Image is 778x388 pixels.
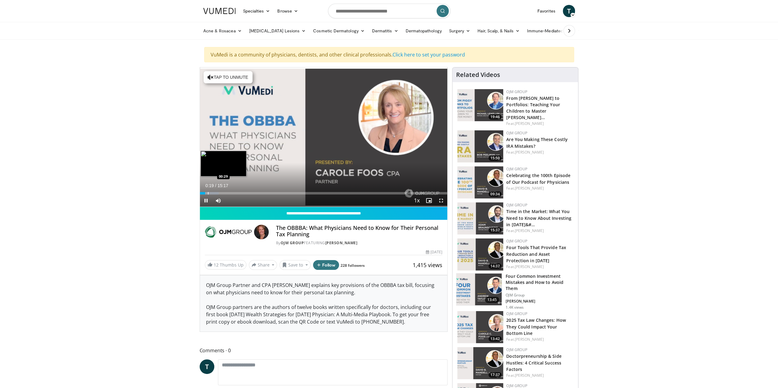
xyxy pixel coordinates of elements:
img: 282c92bf-9480-4465-9a17-aeac8df0c943.150x105_q85_crop-smart_upscale.jpg [457,89,503,121]
a: 14:37 [457,238,503,270]
a: OJM Group [506,347,527,352]
span: 15:17 [217,183,228,188]
button: Playback Rate [411,194,423,207]
a: 09:34 [457,166,503,198]
span: 0:19 [205,183,214,188]
a: OJM Group [506,311,527,316]
a: Hair, Scalp, & Nails [474,25,523,37]
a: 12 Thumbs Up [205,260,246,270]
a: OJM Group [506,130,527,136]
a: Click here to set your password [393,51,465,58]
a: Are You Making These Costly IRA Mistakes? [506,136,568,149]
a: [PERSON_NAME] [515,337,544,342]
a: [PERSON_NAME] [515,150,544,155]
button: Fullscreen [435,194,447,207]
span: 15:50 [489,155,502,161]
a: [MEDICAL_DATA] Lesions [245,25,310,37]
button: Follow [313,260,339,270]
img: b2b5bc20-35c6-4d13-9d68-dd406c404601.png.150x105_q85_crop-smart_upscale.png [457,347,503,379]
img: d1aa8f41-d4be-4c34-826f-02b51e199514.png.150x105_q85_crop-smart_upscale.png [457,311,503,343]
a: Immune-Mediated [523,25,573,37]
a: Dermatitis [368,25,402,37]
img: f90543b2-11a1-4aab-98f1-82dfa77c6314.png.150x105_q85_crop-smart_upscale.png [456,274,502,305]
a: Favorites [534,5,559,17]
div: Progress Bar [200,192,448,194]
a: OJM Group [506,166,527,172]
a: Celebrating the 100th Episode of Our Podcast for Physicians [506,172,570,185]
p: 1.4K views [506,305,524,310]
a: Surgery [445,25,474,37]
a: Browse [274,5,302,17]
a: Time in the Market: What You Need to Know About Investing in [DATE]&#… [506,209,571,227]
a: 15:50 [457,130,503,162]
div: Feat. [506,186,573,191]
span: 15:37 [489,227,502,233]
span: 1,415 views [413,261,442,269]
a: OJM Group [506,238,527,244]
img: VuMedi Logo [203,8,236,14]
span: 13:42 [489,336,502,342]
a: T [200,359,214,374]
a: 228 followers [341,263,365,268]
a: 13:45 Four Common Investment Mistakes and How to Avoid Them OJM Group [PERSON_NAME] 1.4K views [456,273,574,310]
span: / [215,183,216,188]
a: [PERSON_NAME] [515,264,544,269]
a: 15:37 [457,202,503,234]
div: Feat. [506,264,573,270]
span: 19:46 [489,114,502,120]
h4: Related Videos [456,71,500,78]
span: 12 [214,262,219,268]
a: [PERSON_NAME] [515,228,544,233]
a: 2025 Tax Law Changes: How They Could Impact Your Bottom Line [506,317,566,336]
span: 14:37 [489,263,502,269]
span: Comments 0 [200,346,448,354]
img: cfc453be-3f74-41d3-a301-0743b7c46f05.150x105_q85_crop-smart_upscale.jpg [457,202,503,234]
a: Four Tools That Provide Tax Reduction and Asset Protection in [DATE] [506,245,566,263]
a: 19:46 [457,89,503,121]
h3: Four Common Investment Mistakes and How to Avoid Them [506,273,574,292]
div: [DATE] [426,249,442,255]
span: 09:34 [489,191,502,197]
input: Search topics, interventions [328,4,450,18]
a: 17:37 [457,347,503,379]
span: 17:37 [489,372,502,378]
div: OJM Group Partner and CPA [PERSON_NAME] explains key provisions of the OBBBA tax bill, focusing o... [200,275,448,332]
img: 4b415aee-9520-4d6f-a1e1-8e5e22de4108.150x105_q85_crop-smart_upscale.jpg [457,130,503,162]
p: [PERSON_NAME] [506,299,574,304]
h4: The OBBBA: What Physicians Need to Know for Their Personal Tax Planning [276,225,442,238]
a: Cosmetic Dermatology [309,25,368,37]
a: OJM Group [281,240,304,245]
a: 13:42 [457,311,503,343]
a: Doctorpreneurship & Side Hustles: 4 Critical Success Factors [506,353,561,372]
a: Acne & Rosacea [200,25,245,37]
div: VuMedi is a community of physicians, dentists, and other clinical professionals. [204,47,574,62]
button: Mute [212,194,224,207]
a: From [PERSON_NAME] to Portfolios: Teaching Your Children to Master [PERSON_NAME]… [506,95,560,120]
button: Share [249,260,277,270]
div: Feat. [506,373,573,378]
a: OJM Group [506,202,527,208]
button: Pause [200,194,212,207]
img: Avatar [254,225,269,239]
img: image.jpeg [201,151,246,176]
div: By FEATURING [276,240,442,246]
button: Save to [279,260,311,270]
div: Feat. [506,150,573,155]
img: OJM Group [205,225,252,239]
a: T [563,5,575,17]
img: 7438bed5-bde3-4519-9543-24a8eadaa1c2.150x105_q85_crop-smart_upscale.jpg [457,166,503,198]
a: [PERSON_NAME] [515,186,544,191]
button: Tap to unmute [204,71,253,83]
a: OJM Group [506,89,527,94]
button: Enable picture-in-picture mode [423,194,435,207]
a: [PERSON_NAME] [515,373,544,378]
div: Feat. [506,228,573,234]
p: OJM Group [506,293,574,298]
div: Feat. [506,337,573,342]
a: [PERSON_NAME] [325,240,358,245]
a: Specialties [239,5,274,17]
video-js: Video Player [200,67,448,207]
a: [PERSON_NAME] [515,121,544,126]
